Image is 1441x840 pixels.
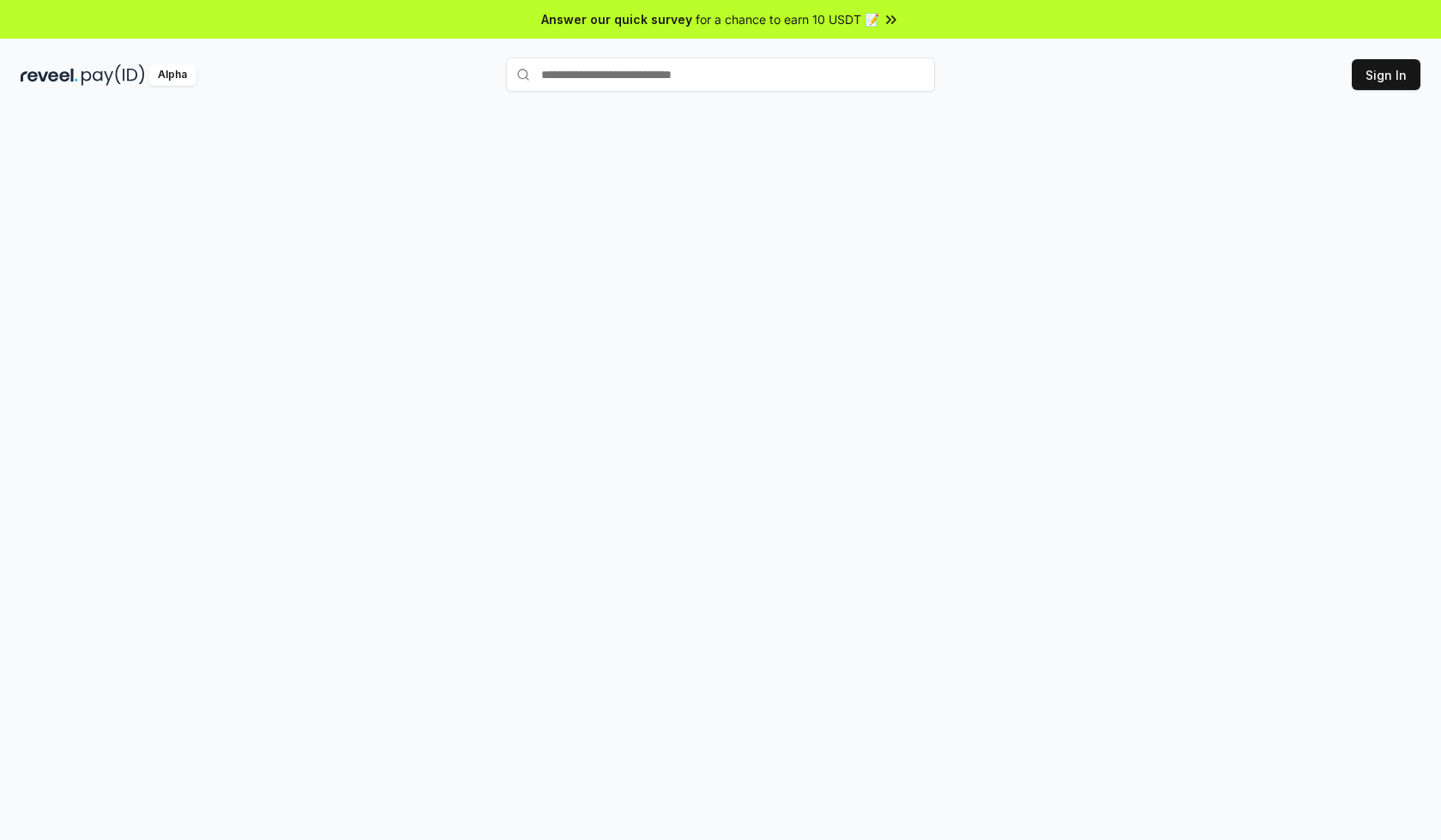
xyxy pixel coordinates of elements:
[1352,59,1420,90] button: Sign In
[81,64,145,86] img: pay_id
[696,10,879,28] span: for a chance to earn 10 USDT 📝
[541,10,692,28] span: Answer our quick survey
[21,64,78,86] img: reveel_dark
[148,64,196,86] div: Alpha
